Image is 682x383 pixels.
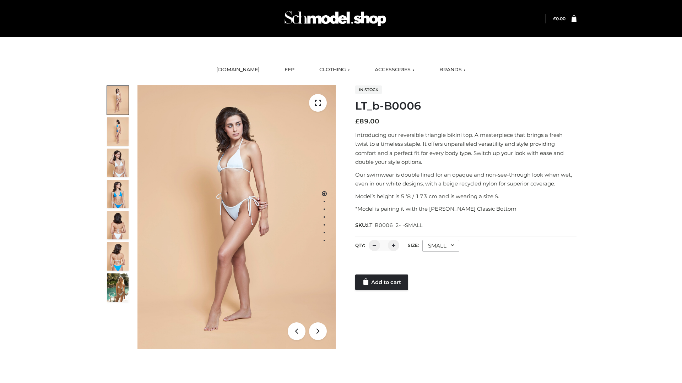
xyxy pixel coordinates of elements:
[553,16,565,21] a: £0.00
[355,117,379,125] bdi: 89.00
[355,170,577,188] p: Our swimwear is double lined for an opaque and non-see-through look when wet, even in our white d...
[107,180,129,208] img: ArielClassicBikiniTop_CloudNine_AzureSky_OW114ECO_4-scaled.jpg
[369,62,420,78] a: ACCESSORIES
[355,221,423,229] span: SKU:
[355,85,382,94] span: In stock
[553,16,556,21] span: £
[355,117,359,125] span: £
[434,62,471,78] a: BRANDS
[107,86,129,115] img: ArielClassicBikiniTop_CloudNine_AzureSky_OW114ECO_1-scaled.jpg
[355,274,408,290] a: Add to cart
[355,192,577,201] p: Model’s height is 5 ‘8 / 173 cm and is wearing a size S.
[355,100,577,112] h1: LT_b-B0006
[553,16,565,21] bdi: 0.00
[137,85,336,349] img: ArielClassicBikiniTop_CloudNine_AzureSky_OW114ECO_1
[355,204,577,213] p: *Model is pairing it with the [PERSON_NAME] Classic Bottom
[355,243,365,248] label: QTY:
[408,243,419,248] label: Size:
[367,222,422,228] span: LT_B0006_2-_-SMALL
[279,62,300,78] a: FFP
[314,62,355,78] a: CLOTHING
[107,117,129,146] img: ArielClassicBikiniTop_CloudNine_AzureSky_OW114ECO_2-scaled.jpg
[422,240,459,252] div: SMALL
[211,62,265,78] a: [DOMAIN_NAME]
[107,242,129,271] img: ArielClassicBikiniTop_CloudNine_AzureSky_OW114ECO_8-scaled.jpg
[107,211,129,239] img: ArielClassicBikiniTop_CloudNine_AzureSky_OW114ECO_7-scaled.jpg
[355,131,577,167] p: Introducing our reversible triangle bikini top. A masterpiece that brings a fresh twist to a time...
[107,273,129,302] img: Arieltop_CloudNine_AzureSky2.jpg
[107,149,129,177] img: ArielClassicBikiniTop_CloudNine_AzureSky_OW114ECO_3-scaled.jpg
[282,5,389,33] img: Schmodel Admin 964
